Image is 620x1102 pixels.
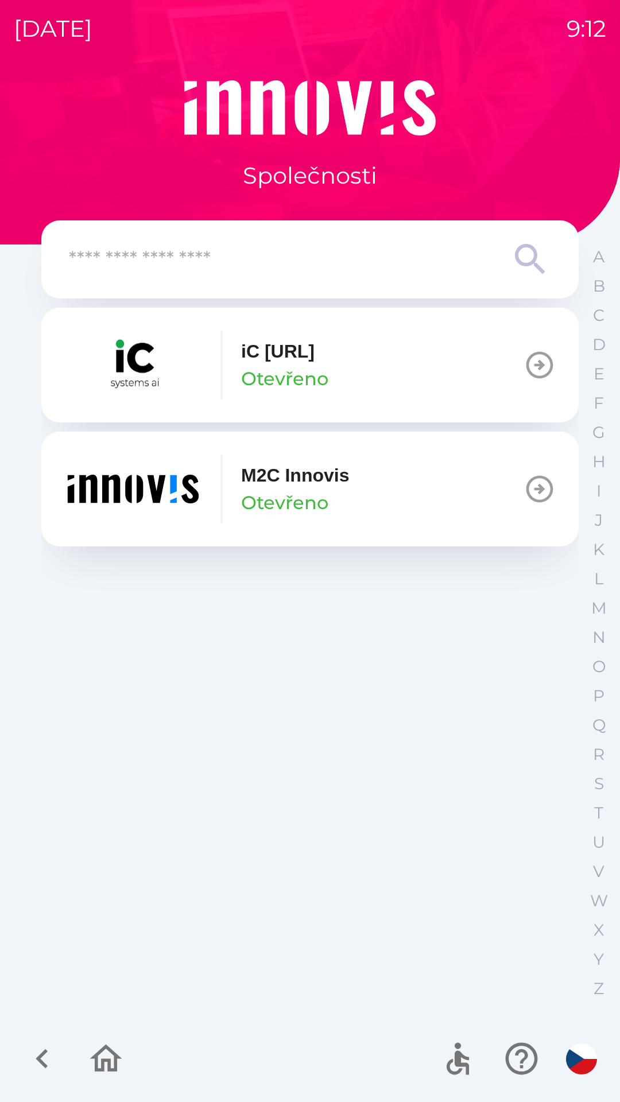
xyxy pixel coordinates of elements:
button: V [584,857,613,886]
p: P [593,686,604,706]
p: X [594,920,604,940]
p: M [591,598,607,618]
button: K [584,535,613,564]
button: L [584,564,613,593]
p: Otevřeno [241,365,328,393]
button: X [584,915,613,945]
p: Otevřeno [241,489,328,517]
button: M [584,593,613,623]
p: N [592,627,606,647]
p: C [593,305,604,325]
button: D [584,330,613,359]
p: I [596,481,601,501]
button: W [584,886,613,915]
p: E [594,364,604,384]
p: U [592,832,605,852]
button: B [584,271,613,301]
button: S [584,769,613,798]
p: R [593,744,604,765]
p: Y [594,949,604,969]
p: A [593,247,604,267]
button: J [584,506,613,535]
button: N [584,623,613,652]
button: R [584,740,613,769]
button: iC [URL]Otevřeno [41,308,579,422]
p: H [592,452,606,472]
img: ef454dd6-c04b-4b09-86fc-253a1223f7b7.png [64,455,202,523]
button: C [584,301,613,330]
button: P [584,681,613,711]
img: Logo [41,80,579,135]
button: Z [584,974,613,1003]
p: 9:12 [567,11,606,46]
button: O [584,652,613,681]
p: B [593,276,605,296]
button: G [584,418,613,447]
p: F [594,393,604,413]
p: Q [592,715,606,735]
p: K [593,540,604,560]
p: L [594,569,603,589]
button: U [584,828,613,857]
p: J [595,510,603,530]
p: [DATE] [14,11,92,46]
button: T [584,798,613,828]
p: G [592,422,605,443]
p: V [593,862,604,882]
p: Společnosti [243,158,377,193]
button: F [584,389,613,418]
button: Y [584,945,613,974]
p: S [594,774,604,794]
p: T [594,803,603,823]
button: A [584,242,613,271]
img: 0b57a2db-d8c2-416d-bc33-8ae43c84d9d8.png [64,331,202,399]
button: I [584,476,613,506]
p: Z [594,979,604,999]
button: E [584,359,613,389]
p: W [590,891,608,911]
button: Q [584,711,613,740]
button: H [584,447,613,476]
p: M2C Innovis [241,461,349,489]
p: O [592,657,606,677]
p: iC [URL] [241,337,315,365]
button: M2C InnovisOtevřeno [41,432,579,546]
p: D [592,335,606,355]
img: cs flag [566,1043,597,1074]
